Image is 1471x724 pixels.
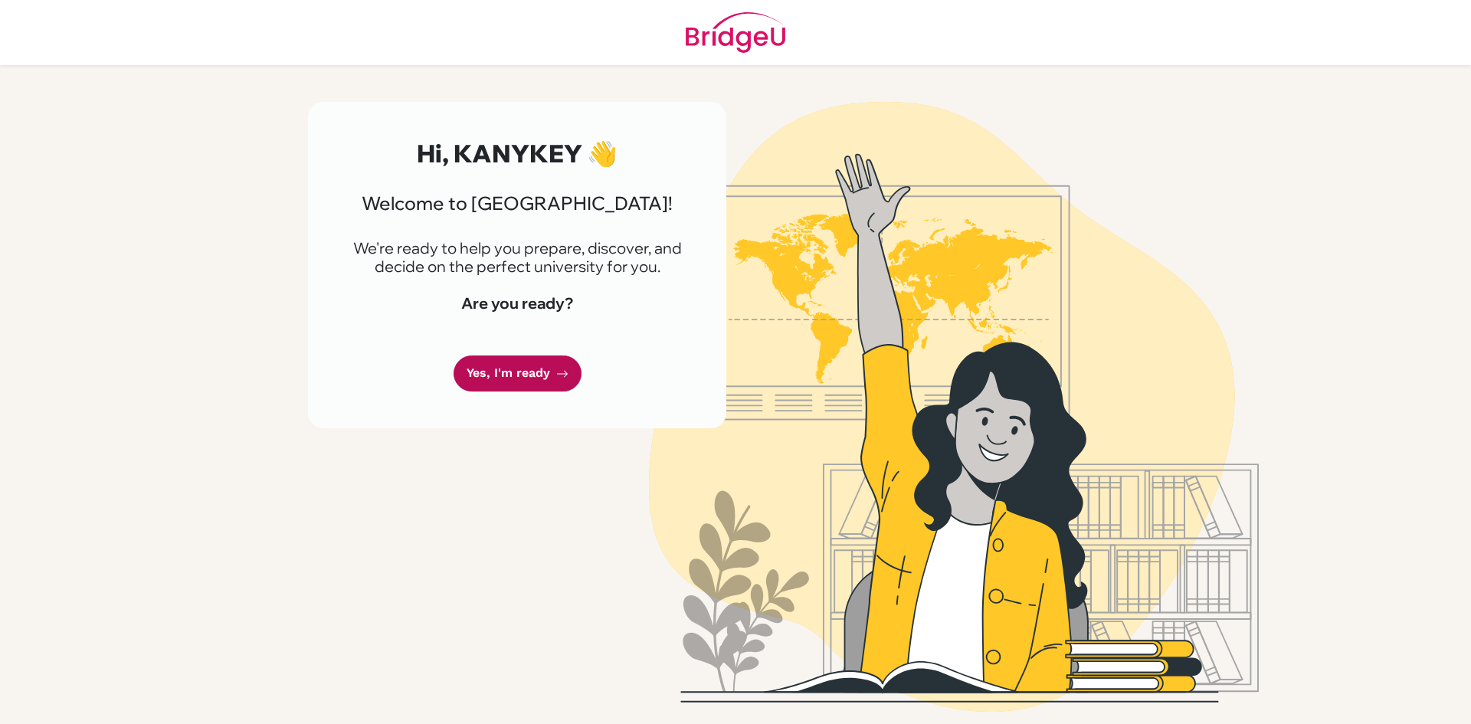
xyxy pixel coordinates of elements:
h3: Welcome to [GEOGRAPHIC_DATA]! [345,192,690,215]
p: We're ready to help you prepare, discover, and decide on the perfect university for you. [345,239,690,276]
h4: Are you ready? [345,294,690,313]
a: Yes, I'm ready [454,355,582,391]
img: Welcome to Bridge U [517,102,1391,712]
h2: Hi, KANYKEY 👋 [345,139,690,168]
